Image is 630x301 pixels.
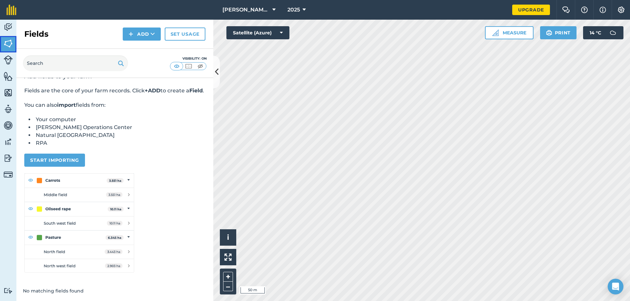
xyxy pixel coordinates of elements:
[24,101,205,109] p: You can also fields from:
[129,30,133,38] img: svg+xml;base64,PHN2ZyB4bWxucz0iaHR0cDovL3d3dy53My5vcmcvMjAwMC9zdmciIHdpZHRoPSIxNCIgaGVpZ2h0PSIyNC...
[540,26,577,39] button: Print
[34,116,205,123] li: Your computer
[492,29,499,36] img: Ruler icon
[184,63,193,69] img: svg+xml;base64,PHN2ZyB4bWxucz0iaHR0cDovL3d3dy53My5vcmcvMjAwMC9zdmciIHdpZHRoPSI1MCIgaGVpZ2h0PSI0MC...
[196,63,204,69] img: svg+xml;base64,PHN2ZyB4bWxucz0iaHR0cDovL3d3dy53My5vcmcvMjAwMC9zdmciIHdpZHRoPSI1MCIgaGVpZ2h0PSI0MC...
[4,71,13,81] img: svg+xml;base64,PHN2ZyB4bWxucz0iaHR0cDovL3d3dy53My5vcmcvMjAwMC9zdmciIHdpZHRoPSI1NiIgaGVpZ2h0PSI2MC...
[4,153,13,163] img: svg+xml;base64,PD94bWwgdmVyc2lvbj0iMS4wIiBlbmNvZGluZz0idXRmLTgiPz4KPCEtLSBHZW5lcmF0b3I6IEFkb2JlIE...
[173,63,181,69] img: svg+xml;base64,PHN2ZyB4bWxucz0iaHR0cDovL3d3dy53My5vcmcvMjAwMC9zdmciIHdpZHRoPSI1MCIgaGVpZ2h0PSI0MC...
[583,26,623,39] button: 14 °C
[485,26,534,39] button: Measure
[220,229,236,246] button: i
[145,87,160,94] strong: +ADD
[590,26,601,39] span: 14 ° C
[227,233,229,241] span: i
[287,6,300,14] span: 2025
[4,121,13,130] img: svg+xml;base64,PD94bWwgdmVyc2lvbj0iMS4wIiBlbmNvZGluZz0idXRmLTgiPz4KPCEtLSBHZW5lcmF0b3I6IEFkb2JlIE...
[170,56,207,61] div: Visibility: On
[599,6,606,14] img: svg+xml;base64,PHN2ZyB4bWxucz0iaHR0cDovL3d3dy53My5vcmcvMjAwMC9zdmciIHdpZHRoPSIxNyIgaGVpZ2h0PSIxNy...
[512,5,550,15] a: Upgrade
[23,55,128,71] input: Search
[608,279,623,294] div: Open Intercom Messenger
[223,272,233,282] button: +
[4,88,13,98] img: svg+xml;base64,PHN2ZyB4bWxucz0iaHR0cDovL3d3dy53My5vcmcvMjAwMC9zdmciIHdpZHRoPSI1NiIgaGVpZ2h0PSI2MC...
[4,22,13,32] img: svg+xml;base64,PD94bWwgdmVyc2lvbj0iMS4wIiBlbmNvZGluZz0idXRmLTgiPz4KPCEtLSBHZW5lcmF0b3I6IEFkb2JlIE...
[24,87,205,95] p: Fields are the core of your farm records. Click to create a .
[4,170,13,179] img: svg+xml;base64,PD94bWwgdmVyc2lvbj0iMS4wIiBlbmNvZGluZz0idXRmLTgiPz4KPCEtLSBHZW5lcmF0b3I6IEFkb2JlIE...
[34,123,205,131] li: [PERSON_NAME] Operations Center
[16,281,213,301] div: No matching fields found
[4,39,13,48] img: svg+xml;base64,PHN2ZyB4bWxucz0iaHR0cDovL3d3dy53My5vcmcvMjAwMC9zdmciIHdpZHRoPSI1NiIgaGVpZ2h0PSI2MC...
[4,288,13,294] img: svg+xml;base64,PD94bWwgdmVyc2lvbj0iMS4wIiBlbmNvZGluZz0idXRmLTgiPz4KPCEtLSBHZW5lcmF0b3I6IEFkb2JlIE...
[24,154,85,167] button: Start importing
[7,5,16,15] img: fieldmargin Logo
[222,6,270,14] span: [PERSON_NAME][GEOGRAPHIC_DATA]
[546,29,552,37] img: svg+xml;base64,PHN2ZyB4bWxucz0iaHR0cDovL3d3dy53My5vcmcvMjAwMC9zdmciIHdpZHRoPSIxOSIgaGVpZ2h0PSIyNC...
[24,29,49,39] h2: Fields
[4,104,13,114] img: svg+xml;base64,PD94bWwgdmVyc2lvbj0iMS4wIiBlbmNvZGluZz0idXRmLTgiPz4KPCEtLSBHZW5lcmF0b3I6IEFkb2JlIE...
[34,139,205,147] li: RPA
[165,28,205,41] a: Set usage
[223,282,233,291] button: –
[562,7,570,13] img: Two speech bubbles overlapping with the left bubble in the forefront
[580,7,588,13] img: A question mark icon
[34,131,205,139] li: Natural [GEOGRAPHIC_DATA]
[123,28,161,41] button: Add
[4,137,13,147] img: svg+xml;base64,PD94bWwgdmVyc2lvbj0iMS4wIiBlbmNvZGluZz0idXRmLTgiPz4KPCEtLSBHZW5lcmF0b3I6IEFkb2JlIE...
[224,254,232,261] img: Four arrows, one pointing top left, one top right, one bottom right and the last bottom left
[617,7,625,13] img: A cog icon
[57,102,76,108] strong: import
[606,26,619,39] img: svg+xml;base64,PD94bWwgdmVyc2lvbj0iMS4wIiBlbmNvZGluZz0idXRmLTgiPz4KPCEtLSBHZW5lcmF0b3I6IEFkb2JlIE...
[4,55,13,65] img: svg+xml;base64,PD94bWwgdmVyc2lvbj0iMS4wIiBlbmNvZGluZz0idXRmLTgiPz4KPCEtLSBHZW5lcmF0b3I6IEFkb2JlIE...
[189,87,203,94] strong: Field
[226,26,289,39] button: Satellite (Azure)
[118,59,124,67] img: svg+xml;base64,PHN2ZyB4bWxucz0iaHR0cDovL3d3dy53My5vcmcvMjAwMC9zdmciIHdpZHRoPSIxOSIgaGVpZ2h0PSIyNC...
